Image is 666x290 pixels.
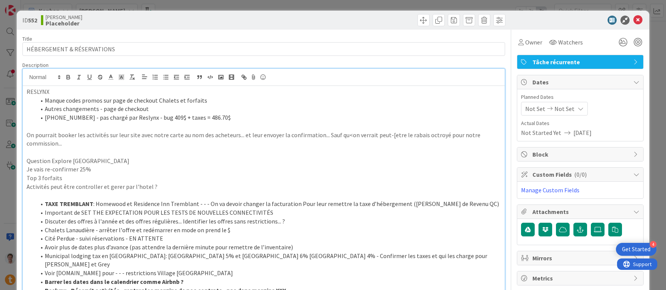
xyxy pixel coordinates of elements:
li: [PHONE_NUMBER] - pas chargé par Reslynx - bug 409$ + taxes = 486.70$ [36,113,501,122]
span: Dates [532,78,630,87]
li: Avoir plus de dates plus d’avance (pas attendre la dernière minute pour remettre de l’inventaire) [36,243,501,252]
span: Support [16,1,35,10]
div: 4 [650,241,657,248]
label: Title [22,35,32,42]
span: Block [532,150,630,159]
span: Mirrors [532,254,630,263]
span: Tâche récurrente [532,57,630,67]
span: [DATE] [573,128,592,137]
span: Not Set [554,104,575,113]
li: Autres changements - page de checkout [36,105,501,113]
div: Open Get Started checklist, remaining modules: 4 [616,243,657,256]
div: Get Started [622,246,650,253]
li: Important de SET THE EXPECTATION POUR LES TESTS DE NOUVELLES CONNECTIVITÉS [36,208,501,217]
span: Actual Dates [521,119,639,127]
li: : Homewood et Residence Inn Tremblant - - - On va devoir changer la facturation Pour leur remettr... [36,200,501,208]
p: Question Explore [GEOGRAPHIC_DATA] [27,157,501,165]
p: RESLYNX [27,87,501,96]
li: Manque codes promos sur page de checkout Chalets et forfaits [36,96,501,105]
a: Manage Custom Fields [521,186,579,194]
span: Planned Dates [521,93,639,101]
span: Not Started Yet [521,128,561,137]
span: Owner [525,38,542,47]
span: Metrics [532,274,630,283]
input: type card name here... [22,42,505,56]
span: [PERSON_NAME] [46,14,82,20]
strong: TAXE TREMBLANT [45,200,93,208]
span: Description [22,62,49,68]
p: On pourrait booker les activités sur leur site avec notre carte au nom des acheteurs... et leur e... [27,131,501,148]
span: Watchers [558,38,583,47]
li: Cité Perdue - suivi réservations - EN ATTENTE [36,234,501,243]
b: 552 [28,16,37,24]
li: Voir [DOMAIN_NAME] pour - - - restrictions Village [GEOGRAPHIC_DATA] [36,269,501,277]
span: ( 0/0 ) [574,171,587,178]
span: Attachments [532,207,630,216]
span: Custom Fields [532,170,630,179]
strong: Barrer les dates dans le calendrier comme Airbnb ? [45,278,184,285]
li: Discuter des offres à l'année et des offres régulières... Identifier les offres sans restrictions... [36,217,501,226]
b: Placeholder [46,20,82,26]
li: Chalets Lanaudière - arrêter l'offre et redémarrer en mode on prend le $ [36,226,501,235]
p: Activités peut être controller et gerer par l'hotel ? [27,182,501,191]
span: Not Set [525,104,545,113]
li: Municipal lodging tax en [GEOGRAPHIC_DATA]: [GEOGRAPHIC_DATA] 5% et [GEOGRAPHIC_DATA] 6% [GEOGRAP... [36,252,501,269]
p: Top 3 forfaits [27,174,501,182]
span: ID [22,16,37,25]
p: Je vais re-confirmer 25% [27,165,501,174]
